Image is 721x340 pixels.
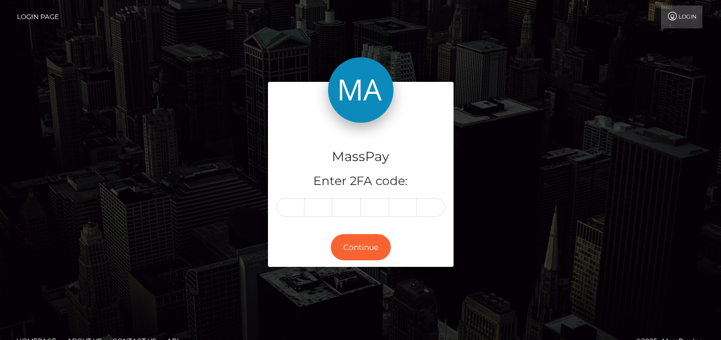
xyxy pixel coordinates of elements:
h5: Enter 2FA code: [276,173,445,190]
img: MassPay [328,57,394,123]
button: Continue [331,234,391,261]
h4: MassPay [276,147,445,166]
a: Login [661,5,702,28]
a: Login Page [17,5,59,28]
